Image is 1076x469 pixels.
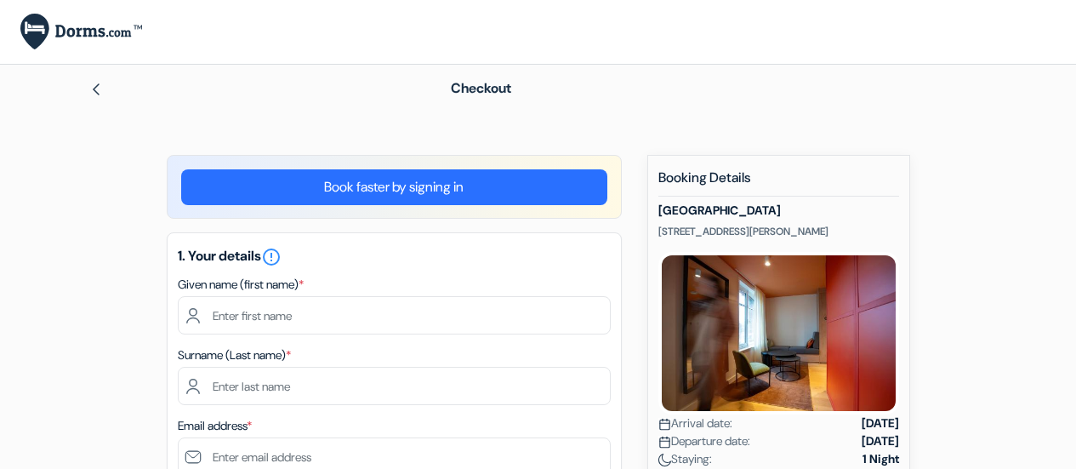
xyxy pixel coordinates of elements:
[658,203,899,218] h5: [GEOGRAPHIC_DATA]
[862,432,899,450] strong: [DATE]
[178,276,304,294] label: Given name (first name)
[658,450,712,468] span: Staying:
[658,418,671,431] img: calendar.svg
[178,367,611,405] input: Enter last name
[863,450,899,468] strong: 1 Night
[451,79,511,97] span: Checkout
[20,14,142,50] img: Dorms.com
[178,247,611,267] h5: 1. Your details
[658,454,671,466] img: moon.svg
[658,169,899,197] h5: Booking Details
[658,415,732,432] span: Arrival date:
[261,247,282,265] a: error_outline
[862,415,899,432] strong: [DATE]
[89,83,103,96] img: left_arrow.svg
[658,432,750,450] span: Departure date:
[658,436,671,449] img: calendar.svg
[178,346,291,364] label: Surname (Last name)
[178,417,252,435] label: Email address
[178,296,611,335] input: Enter first name
[261,247,282,267] i: error_outline
[181,169,607,205] a: Book faster by signing in
[658,225,899,238] p: [STREET_ADDRESS][PERSON_NAME]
